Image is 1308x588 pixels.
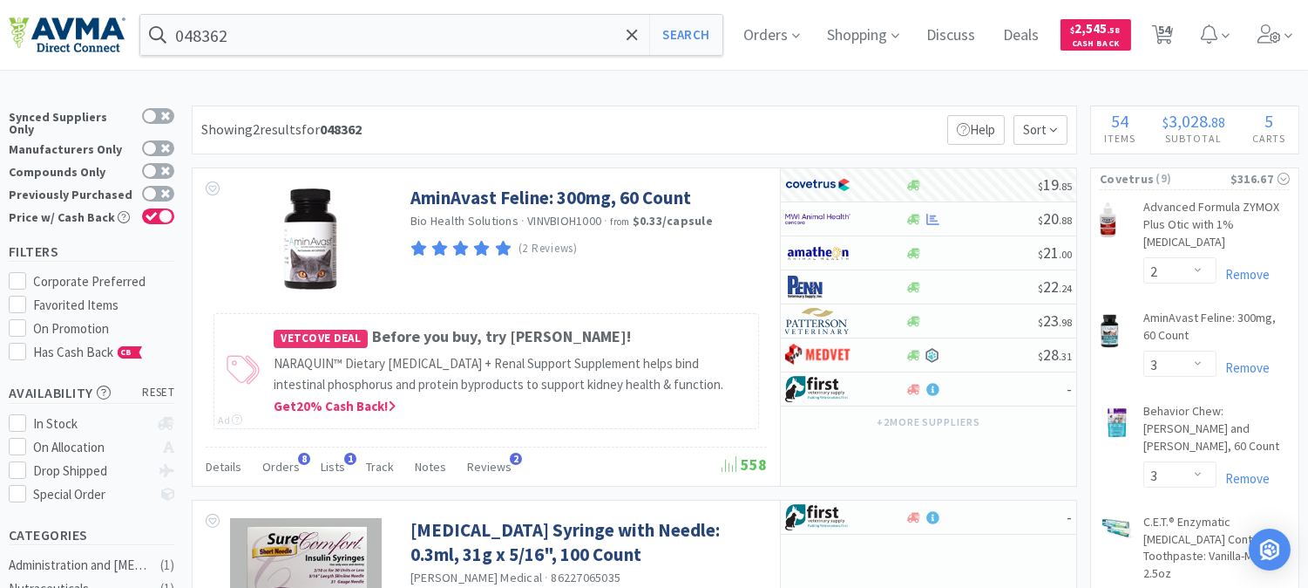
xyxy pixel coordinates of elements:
span: Vetcove Deal [274,330,368,348]
span: 21 [1038,243,1072,263]
div: . [1149,113,1239,130]
span: 5 [1264,110,1273,132]
strong: $0.33 / capsule [633,213,713,229]
span: Covetrus [1100,169,1154,188]
span: Orders [262,459,300,475]
a: Bio Health Solutions [410,213,518,229]
span: 3,028 [1169,110,1208,132]
span: . 31 [1059,350,1072,363]
span: for [302,120,362,138]
p: NARAQUIN™ Dietary [MEDICAL_DATA] + Renal Support Supplement helps bind intestinal phosphorus and ... [274,353,749,395]
div: Favorited Items [34,295,175,316]
span: Cash Back [1071,39,1121,51]
a: [PERSON_NAME] Medical [410,570,542,585]
span: 20 [1038,209,1072,229]
a: Discuss [920,28,983,44]
a: Advanced Formula ZYMOX Plus Otic with 1% [MEDICAL_DATA] [1143,199,1290,257]
span: $ [1038,350,1043,363]
span: CB [119,347,136,358]
span: reset [143,384,175,402]
span: $ [1038,214,1043,227]
div: Synced Suppliers Only [9,108,133,135]
a: AminAvast Feline: 300mg, 60 Count [410,186,691,209]
span: 19 [1038,174,1072,195]
span: . 58 [1108,24,1121,36]
img: e1133ece90fa4a959c5ae41b0808c578_9.png [785,274,851,300]
div: On Allocation [34,437,150,458]
a: Remove [1217,266,1270,283]
span: - [1067,379,1072,399]
div: Administration and [MEDICAL_DATA] [9,555,150,576]
a: Remove [1217,359,1270,376]
div: Previously Purchased [9,186,133,201]
span: Track [366,459,394,475]
img: 67d67680309e4a0bb49a5ff0391dcc42_6.png [785,504,851,530]
span: 2 [510,453,522,465]
button: Search [649,15,722,55]
a: [MEDICAL_DATA] Syringe with Needle: 0.3ml, 31g x 5/16", 100 Count [410,518,762,566]
h4: Subtotal [1149,130,1239,147]
img: bdd3c0f4347043b9a893056ed883a29a_120.png [785,342,851,368]
a: AminAvast Feline: 300mg, 60 Count [1143,310,1290,351]
span: . 00 [1059,248,1072,261]
div: $316.67 [1230,169,1290,188]
span: $ [1038,282,1043,295]
div: Showing 2 results [201,119,362,141]
span: 2,545 [1071,20,1121,37]
span: $ [1071,24,1075,36]
a: 54 [1145,30,1181,45]
span: . 24 [1059,282,1072,295]
div: Price w/ Cash Back [9,209,133,223]
span: . 98 [1059,316,1072,329]
span: $ [1162,113,1169,131]
span: $ [1038,248,1043,261]
h4: Carts [1238,130,1298,147]
h5: Filters [9,242,174,262]
span: $ [1038,316,1043,329]
span: 54 [1111,110,1128,132]
span: 28 [1038,345,1072,365]
img: 67d67680309e4a0bb49a5ff0391dcc42_6.png [785,376,851,402]
span: 1 [344,453,356,465]
img: e4e33dab9f054f5782a47901c742baa9_102.png [9,17,125,53]
div: Special Order [34,484,150,505]
img: dec5747cad6042789471a68aa383658f_37283.png [1100,313,1120,348]
span: 88 [1211,113,1225,131]
a: Behavior Chew: [PERSON_NAME] and [PERSON_NAME], 60 Count [1143,403,1290,462]
strong: 048362 [320,120,362,138]
img: 77fca1acd8b6420a9015268ca798ef17_1.png [785,172,851,198]
span: $ [1038,180,1043,193]
img: 681b1b4e6b9343e5b852ff4c99cff639_515938.png [1100,407,1135,439]
span: Lists [321,459,345,475]
div: Ad [218,412,242,428]
h4: Before you buy, try [PERSON_NAME]! [274,325,749,350]
img: c2934308083a4fcd923904e0f13f0cdd_26269.png [1100,517,1135,539]
span: 86227065035 [552,570,621,585]
div: Compounds Only [9,163,133,178]
input: Search by item, sku, manufacturer, ingredient, size... [140,15,722,55]
img: f5e969b455434c6296c6d81ef179fa71_3.png [785,308,851,334]
span: 8 [298,453,310,465]
button: +2more suppliers [868,410,989,434]
span: · [604,213,607,229]
span: 23 [1038,311,1072,331]
span: · [521,213,525,229]
span: from [611,215,630,228]
div: Corporate Preferred [34,271,175,292]
span: VINVBIOH1000 [527,213,601,229]
h5: Categories [9,525,174,545]
span: ( 9 ) [1154,170,1230,188]
span: 558 [722,455,767,475]
span: Notes [415,459,446,475]
a: $2,545.58Cash Back [1061,11,1131,58]
a: Remove [1217,470,1270,487]
span: Has Cash Back [34,344,143,360]
div: Manufacturers Only [9,140,133,155]
span: Reviews [467,459,512,475]
a: Deals [997,28,1047,44]
img: 178ba1d8cd1843d3920f32823816c1bf_34505.png [1100,202,1116,237]
div: Drop Shipped [34,461,150,482]
img: 3331a67d23dc422aa21b1ec98afbf632_11.png [785,240,851,266]
div: In Stock [34,414,150,434]
span: . 85 [1059,180,1072,193]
